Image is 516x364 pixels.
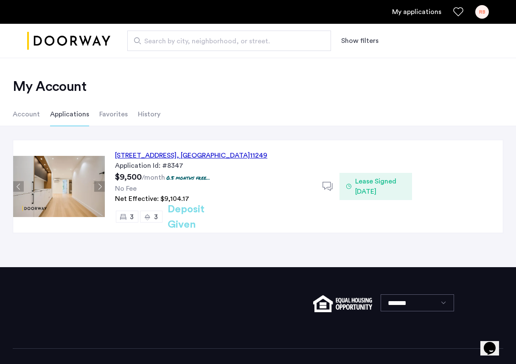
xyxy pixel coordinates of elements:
[27,25,110,57] img: logo
[381,294,454,311] select: Language select
[313,295,372,312] img: equal-housing.png
[13,181,24,192] button: Previous apartment
[168,202,235,232] h2: Deposit Given
[13,102,40,126] li: Account
[475,5,489,19] div: RB
[130,214,134,220] span: 3
[341,36,379,46] button: Show or hide filters
[166,174,210,181] p: 0.5 months free...
[99,102,128,126] li: Favorites
[392,7,441,17] a: My application
[115,150,267,161] div: [STREET_ADDRESS] 11249
[154,214,158,220] span: 3
[138,102,160,126] li: History
[355,176,405,197] span: Lease Signed [DATE]
[115,173,142,181] span: $9,500
[27,25,110,57] a: Cazamio logo
[480,330,508,356] iframe: chat widget
[50,102,89,126] li: Applications
[115,185,137,192] span: No Fee
[144,36,307,46] span: Search by city, neighborhood, or street.
[94,181,105,192] button: Next apartment
[115,161,312,171] div: Application Id: #8347
[115,195,189,202] span: Net Effective: $9,104.17
[13,156,105,217] img: Apartment photo
[453,7,463,17] a: Favorites
[142,174,165,181] sub: /month
[177,152,250,159] span: , [GEOGRAPHIC_DATA]
[127,31,331,51] input: Apartment Search
[13,78,503,95] h2: My Account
